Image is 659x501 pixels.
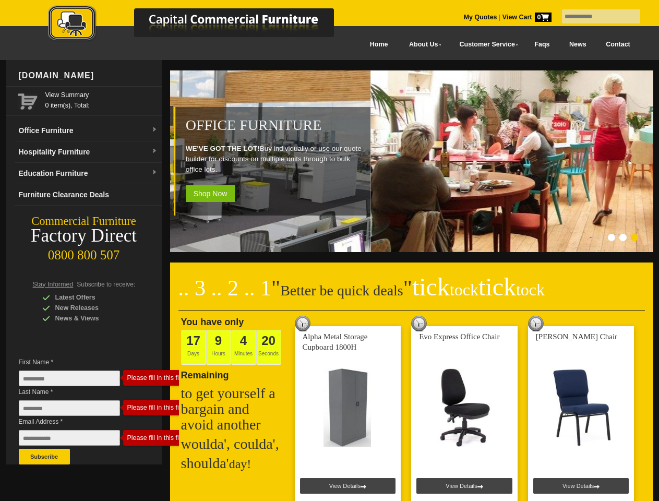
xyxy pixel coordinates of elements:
div: Please fill in this field [127,404,188,411]
a: News [559,33,596,56]
img: dropdown [151,170,158,176]
li: Page dot 2 [619,234,627,241]
span: 17 [186,333,200,348]
span: tock [450,280,478,299]
span: 0 item(s), Total: [45,90,158,109]
img: dropdown [151,148,158,154]
div: Factory Direct [6,229,162,243]
span: Days [181,330,206,365]
a: Contact [596,33,640,56]
span: .. 3 .. 2 .. 1 [178,276,272,300]
span: Email Address * [19,416,136,427]
strong: View Cart [502,14,552,21]
span: tock [516,280,545,299]
span: Shop Now [186,185,235,202]
div: Please fill in this field [127,434,188,442]
div: News & Views [42,313,141,324]
a: Capital Commercial Furniture Logo [19,5,385,46]
a: View Summary [45,90,158,100]
span: tick tick [412,273,545,301]
a: Faqs [525,33,560,56]
a: About Us [398,33,448,56]
span: 4 [240,333,247,348]
input: Email Address * [19,430,120,446]
div: Commercial Furniture [6,214,162,229]
span: 0 [535,13,552,22]
div: New Releases [42,303,141,313]
span: 9 [215,333,222,348]
div: [DOMAIN_NAME] [15,60,162,91]
span: 20 [261,333,275,348]
div: Please fill in this field [127,374,188,381]
input: Last Name * [19,400,120,416]
div: 0800 800 507 [6,243,162,263]
span: Stay Informed [33,281,74,288]
span: Last Name * [19,387,136,397]
a: My Quotes [464,14,497,21]
a: Education Furnituredropdown [15,163,162,184]
img: tick tock deal clock [295,316,310,331]
span: " [271,276,280,300]
a: Customer Service [448,33,524,56]
strong: WE'VE GOT THE LOT! [186,145,260,152]
img: tick tock deal clock [528,316,544,331]
div: Latest Offers [42,292,141,303]
h2: Better be quick deals [178,279,645,311]
li: Page dot 3 [631,234,638,241]
img: tick tock deal clock [411,316,427,331]
span: Subscribe to receive: [77,281,135,288]
input: First Name * [19,371,120,386]
span: Remaining [181,366,229,380]
a: Furniture Clearance Deals [15,184,162,206]
h2: to get yourself a bargain and avoid another [181,386,285,433]
span: Hours [206,330,231,365]
span: " [403,276,545,300]
span: Seconds [256,330,281,365]
img: Capital Commercial Furniture Logo [19,5,385,43]
span: You have only [181,317,244,327]
h2: shoulda' [181,456,285,472]
a: View Cart0 [500,14,551,21]
button: Subscribe [19,449,70,464]
img: dropdown [151,127,158,133]
span: First Name * [19,357,136,367]
p: Buy individually or use our quote builder for discounts on multiple units through to bulk office ... [186,144,365,175]
li: Page dot 1 [608,234,615,241]
a: Hospitality Furnituredropdown [15,141,162,163]
span: day! [229,457,251,471]
h1: Office Furniture [186,117,365,133]
h2: woulda', coulda', [181,436,285,452]
span: Minutes [231,330,256,365]
a: Office Furnituredropdown [15,120,162,141]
